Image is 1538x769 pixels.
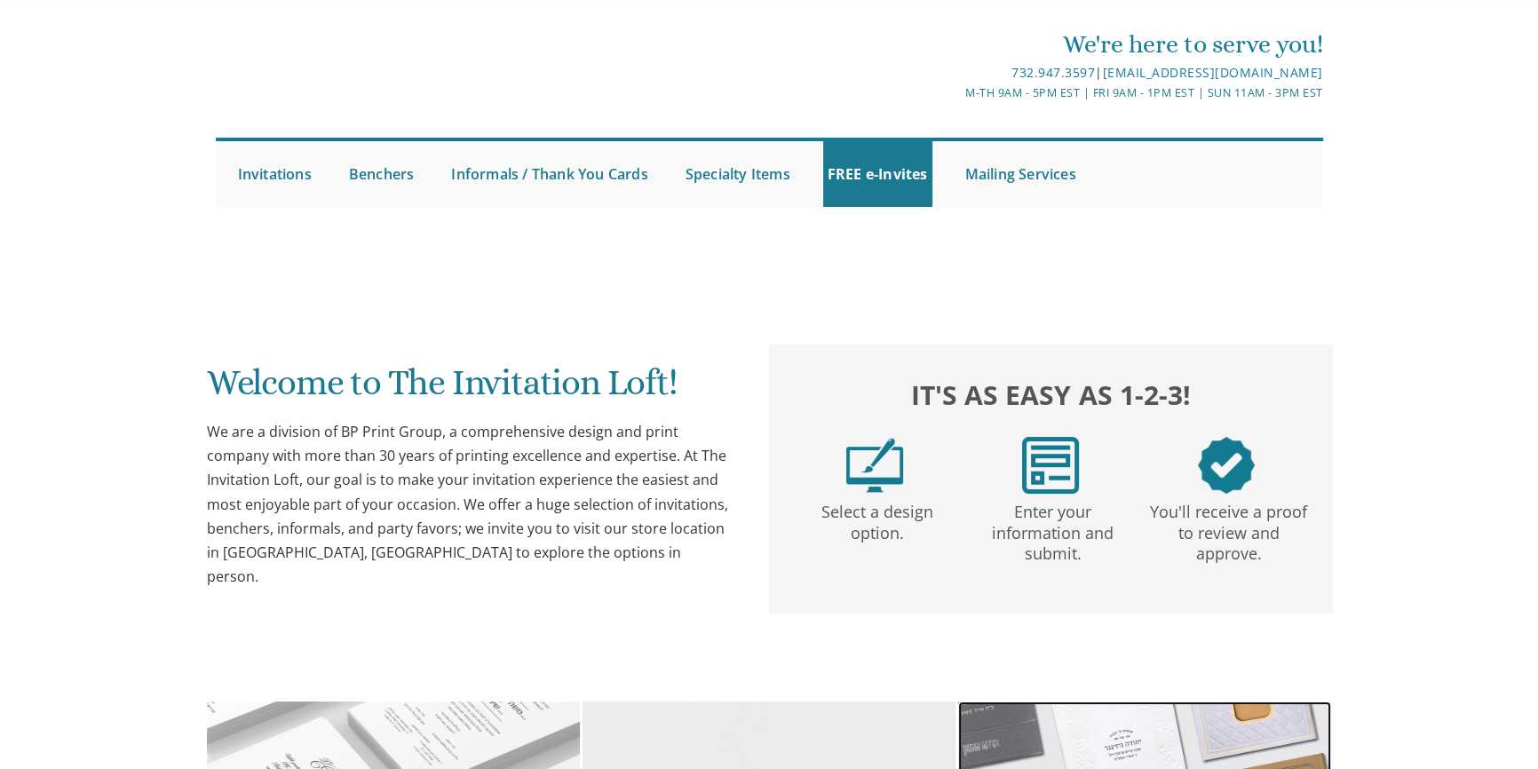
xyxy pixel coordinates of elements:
img: step3.png [1198,437,1255,494]
a: FREE e-Invites [823,141,932,207]
h2: It's as easy as 1-2-3! [787,375,1314,415]
a: Specialty Items [681,141,795,207]
p: Select a design option. [793,494,962,544]
a: 732.947.3597 [1011,64,1095,81]
div: M-Th 9am - 5pm EST | Fri 9am - 1pm EST | Sun 11am - 3pm EST [585,83,1322,102]
a: Mailing Services [961,141,1081,207]
div: We are a division of BP Print Group, a comprehensive design and print company with more than 30 y... [207,420,734,589]
img: step2.png [1022,437,1079,494]
a: Benchers [345,141,419,207]
p: You'll receive a proof to review and approve. [1145,494,1313,565]
a: Informals / Thank You Cards [447,141,652,207]
div: We're here to serve you! [585,27,1322,62]
img: step1.png [846,437,903,494]
a: [EMAIL_ADDRESS][DOMAIN_NAME] [1102,64,1322,81]
a: Invitations [234,141,316,207]
p: Enter your information and submit. [969,494,1138,565]
div: | [585,62,1322,83]
h1: Welcome to The Invitation Loft! [207,363,734,416]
